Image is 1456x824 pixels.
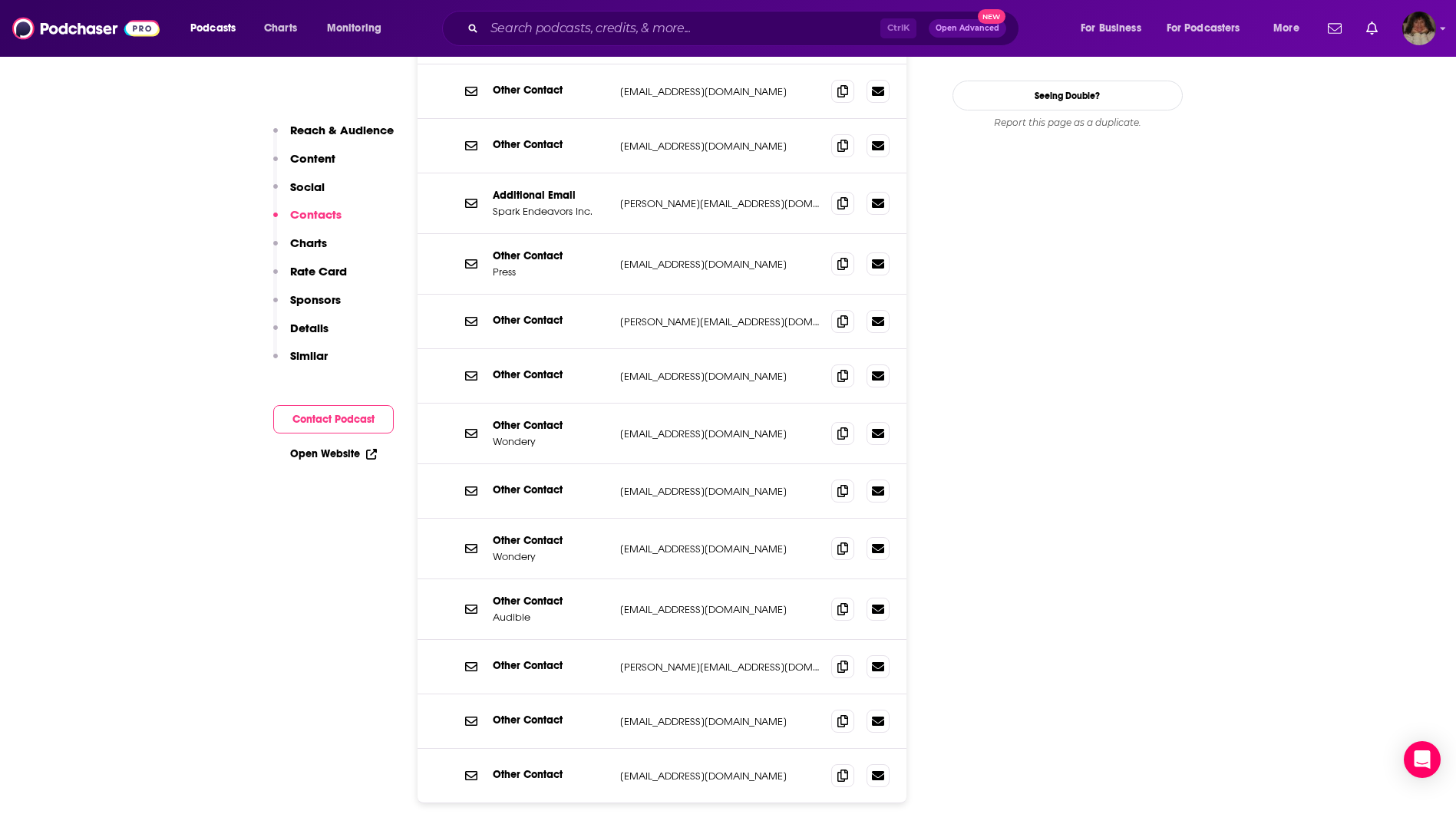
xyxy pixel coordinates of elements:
input: Search podcasts, credits, & more... [484,16,880,41]
p: Other Contact [493,714,608,727]
p: [EMAIL_ADDRESS][DOMAIN_NAME] [620,427,820,440]
p: Other Contact [493,314,608,327]
p: Contacts [290,207,342,222]
img: Podchaser - Follow, Share and Rate Podcasts [12,14,160,43]
p: Spark Endeavors Inc. [493,205,608,218]
button: Similar [273,348,328,377]
a: Open Website [290,447,377,460]
button: Contact Podcast [273,405,394,433]
button: Open AdvancedNew [929,19,1006,38]
p: Other Contact [493,84,608,97]
p: [PERSON_NAME][EMAIL_ADDRESS][DOMAIN_NAME] [620,197,820,210]
div: Search podcasts, credits, & more... [457,11,1034,46]
p: Other Contact [493,768,608,781]
a: Show notifications dropdown [1360,15,1384,41]
p: Other Contact [493,368,608,381]
button: open menu [316,16,401,41]
span: New [978,9,1005,24]
button: Sponsors [273,292,341,321]
button: Charts [273,236,327,264]
button: Details [273,321,329,349]
p: [EMAIL_ADDRESS][DOMAIN_NAME] [620,485,820,498]
button: open menu [1157,16,1263,41]
p: [EMAIL_ADDRESS][DOMAIN_NAME] [620,258,820,271]
a: Show notifications dropdown [1322,15,1348,41]
span: For Business [1081,18,1141,39]
div: Open Intercom Messenger [1404,741,1441,778]
p: [EMAIL_ADDRESS][DOMAIN_NAME] [620,603,820,616]
p: [EMAIL_ADDRESS][DOMAIN_NAME] [620,370,820,383]
p: Sponsors [290,292,341,307]
img: User Profile [1402,12,1436,45]
p: Other Contact [493,249,608,262]
p: Charts [290,236,327,250]
p: Other Contact [493,138,608,151]
p: Content [290,151,335,166]
p: [EMAIL_ADDRESS][DOMAIN_NAME] [620,140,820,153]
p: Details [290,321,329,335]
button: Content [273,151,335,180]
p: Other Contact [493,534,608,547]
p: Additional Email [493,189,608,202]
div: Report this page as a duplicate. [953,117,1183,129]
p: Rate Card [290,264,347,279]
p: Wondery [493,550,608,563]
span: For Podcasters [1167,18,1240,39]
p: [EMAIL_ADDRESS][DOMAIN_NAME] [620,770,820,783]
button: Rate Card [273,264,347,292]
p: Press [493,265,608,279]
p: Reach & Audience [290,123,394,137]
p: Other Contact [493,659,608,672]
span: Podcasts [190,18,236,39]
span: Logged in as angelport [1402,12,1436,45]
a: Charts [254,16,306,41]
span: Monitoring [327,18,381,39]
button: open menu [1070,16,1161,41]
p: Social [290,180,325,194]
p: Other Contact [493,419,608,432]
span: More [1273,18,1299,39]
button: open menu [1263,16,1319,41]
a: Seeing Double? [953,81,1183,110]
button: open menu [180,16,256,41]
button: Reach & Audience [273,123,394,151]
p: [EMAIL_ADDRESS][DOMAIN_NAME] [620,85,820,98]
span: Open Advanced [936,25,999,32]
p: [PERSON_NAME][EMAIL_ADDRESS][DOMAIN_NAME] [620,315,820,328]
p: [PERSON_NAME][EMAIL_ADDRESS][DOMAIN_NAME] [620,661,820,674]
p: Other Contact [493,483,608,496]
button: Social [273,180,325,208]
span: Charts [264,18,297,39]
span: Ctrl K [880,18,916,38]
p: Similar [290,348,328,363]
p: Wondery [493,435,608,448]
button: Contacts [273,207,342,236]
p: Other Contact [493,595,608,608]
p: Audible [493,611,608,624]
p: [EMAIL_ADDRESS][DOMAIN_NAME] [620,542,820,555]
button: Show profile menu [1402,12,1436,45]
p: [EMAIL_ADDRESS][DOMAIN_NAME] [620,715,820,728]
